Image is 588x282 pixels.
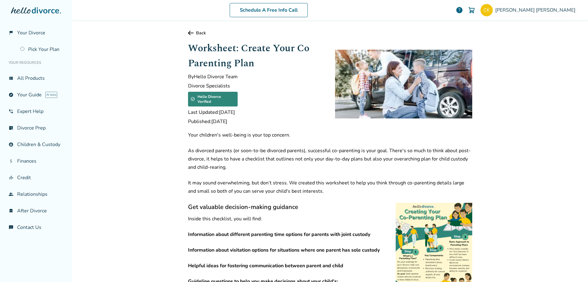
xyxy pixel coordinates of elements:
[5,71,67,85] a: view_listAll Products
[5,171,67,185] a: finance_modeCredit
[188,131,472,139] p: Your children's well-being is your top concern.
[9,175,13,180] span: finance_mode
[5,204,67,218] a: bookmark_checkAfter Divorce
[9,142,13,147] span: account_child
[230,3,308,17] a: Schedule A Free Info Call
[5,220,67,234] a: chat_infoContact Us
[456,6,463,14] a: help
[188,73,325,80] span: By Hello Divorce Team
[188,215,472,223] p: Inside this checklist, you will find:
[188,147,472,172] p: As divorced parents (or soon-to-be divorced parents), successful co-parenting is your goal. There...
[5,137,67,152] a: account_childChildren & Custody
[9,159,13,164] span: attach_money
[188,41,325,71] h1: Worksheet: Create Your Co Parenting Plan
[5,88,67,102] a: exploreYour GuideAI beta
[188,118,325,125] span: Published: [DATE]
[188,246,472,254] p: Information about visitation options for situations where one parent has sole custody
[495,7,578,14] span: [PERSON_NAME] [PERSON_NAME]
[5,56,67,69] li: Your Resources
[188,230,472,239] p: Information about different parenting time options for parents with joint custody
[481,4,493,16] img: kuhlx4@hotmail.com
[5,104,67,118] a: phone_in_talkExpert Help
[5,154,67,168] a: attach_moneyFinances
[45,92,57,98] span: AI beta
[5,121,67,135] a: list_alt_checkDivorce Prep
[188,262,472,270] p: Helpful ideas for fostering communication between parent and child
[557,253,588,282] iframe: Chat Widget
[9,92,13,97] span: explore
[468,6,475,14] img: Cart
[188,109,325,116] span: Last Updated: [DATE]
[9,192,13,197] span: group
[17,29,45,36] span: Your Divorce
[188,203,472,211] h3: Get valuable decision-making guidance
[188,83,325,89] span: Divorce Specialists
[9,126,13,130] span: list_alt_check
[9,76,13,81] span: view_list
[335,50,472,118] img: ex spouses saying goodbyes and hellos to their children as they trade off parenting time
[17,42,67,56] a: Pick Your Plan
[188,179,472,195] p: It may sound overwhelming, but don’t stress. We created this worksheet to help you think through ...
[188,92,238,106] div: Hello Divorce Verified
[5,187,67,201] a: groupRelationships
[9,225,13,230] span: chat_info
[188,30,472,36] a: Back
[9,30,13,35] span: flag_2
[9,109,13,114] span: phone_in_talk
[5,26,67,40] a: flag_2Your Divorce
[9,208,13,213] span: bookmark_check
